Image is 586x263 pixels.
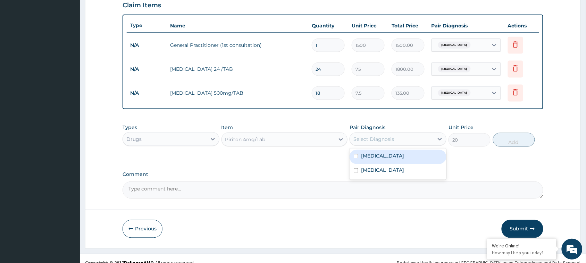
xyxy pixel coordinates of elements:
img: d_794563401_company_1708531726252_794563401 [13,35,28,52]
th: Actions [504,19,539,33]
td: [MEDICAL_DATA] 500mg/TAB [167,86,308,100]
label: Unit Price [449,124,474,131]
th: Unit Price [348,19,388,33]
h3: Claim Items [123,2,161,9]
span: [MEDICAL_DATA] [438,66,471,73]
textarea: Type your message and hit 'Enter' [3,189,132,214]
td: General Practitioner (1st consultation) [167,38,308,52]
td: [MEDICAL_DATA] 24 /TAB [167,62,308,76]
td: N/A [127,63,167,76]
div: Chat with us now [36,39,117,48]
button: Add [493,133,535,147]
th: Total Price [388,19,428,33]
span: We're online! [40,87,96,158]
div: Minimize live chat window [114,3,131,20]
div: Drugs [126,136,142,143]
div: Piriton 4mg/Tab [225,136,266,143]
th: Pair Diagnosis [428,19,504,33]
label: Types [123,125,137,130]
label: [MEDICAL_DATA] [361,167,404,174]
th: Name [167,19,308,33]
label: [MEDICAL_DATA] [361,153,404,160]
span: [MEDICAL_DATA] [438,90,471,96]
p: How may I help you today? [492,250,551,256]
label: Item [221,124,233,131]
label: Comment [123,172,543,178]
td: N/A [127,87,167,100]
button: Previous [123,220,162,238]
span: [MEDICAL_DATA] [438,42,471,49]
label: Pair Diagnosis [350,124,385,131]
div: Select Diagnosis [353,136,394,143]
td: N/A [127,39,167,52]
th: Quantity [308,19,348,33]
th: Type [127,19,167,32]
button: Submit [502,220,543,238]
div: We're Online! [492,243,551,249]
